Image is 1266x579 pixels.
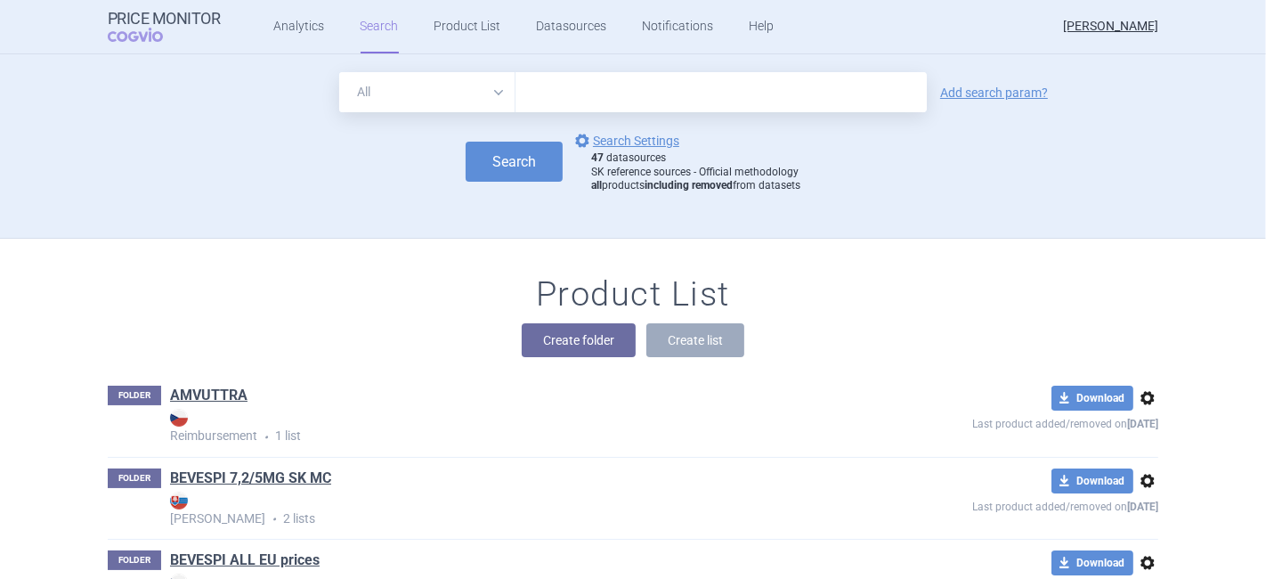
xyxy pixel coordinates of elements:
[170,492,843,528] p: 2 lists
[170,492,188,510] img: SK
[1051,550,1133,575] button: Download
[108,469,161,488] p: FOLDER
[466,142,563,182] button: Search
[572,130,679,151] a: Search Settings
[108,386,161,405] p: FOLDER
[170,550,320,574] h1: BEVESPI ALL EU prices
[843,411,1158,433] p: Last product added/removed on
[940,86,1048,99] a: Add search param?
[170,469,331,488] a: BEVESPI 7,2/5MG SK MC
[108,10,221,28] strong: Price Monitor
[536,274,730,315] h1: Product List
[591,151,800,193] div: datasources SK reference sources - Official methodology products from datasets
[170,409,188,427] img: CZ
[170,386,248,405] a: AMVUTTRA
[1051,469,1133,493] button: Download
[522,323,636,357] button: Create folder
[170,492,843,526] strong: [PERSON_NAME]
[1051,386,1133,411] button: Download
[108,28,188,42] span: COGVIO
[108,10,221,44] a: Price MonitorCOGVIO
[265,510,283,528] i: •
[1127,418,1158,430] strong: [DATE]
[108,550,161,570] p: FOLDER
[170,550,320,570] a: BEVESPI ALL EU prices
[170,469,331,492] h1: BEVESPI 7,2/5MG SK MC
[257,428,275,446] i: •
[591,179,602,192] strong: all
[170,409,843,443] strong: Reimbursement
[645,179,733,192] strong: including removed
[170,409,843,445] p: 1 list
[843,493,1158,516] p: Last product added/removed on
[170,386,248,409] h1: AMVUTTRA
[646,323,744,357] button: Create list
[1127,501,1158,513] strong: [DATE]
[591,151,604,164] strong: 47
